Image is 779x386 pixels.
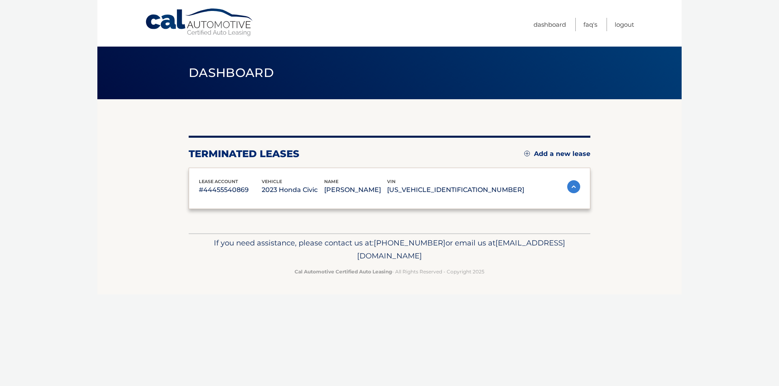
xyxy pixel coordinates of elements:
[194,237,585,262] p: If you need assistance, please contact us at: or email us at
[374,238,445,247] span: [PHONE_NUMBER]
[262,184,325,196] p: 2023 Honda Civic
[583,18,597,31] a: FAQ's
[387,184,524,196] p: [US_VEHICLE_IDENTIFICATION_NUMBER]
[524,150,590,158] a: Add a new lease
[387,179,396,184] span: vin
[295,269,392,275] strong: Cal Automotive Certified Auto Leasing
[534,18,566,31] a: Dashboard
[189,148,299,160] h2: terminated leases
[567,180,580,193] img: accordion-active.svg
[357,238,565,260] span: [EMAIL_ADDRESS][DOMAIN_NAME]
[194,267,585,276] p: - All Rights Reserved - Copyright 2025
[524,151,530,156] img: add.svg
[615,18,634,31] a: Logout
[262,179,282,184] span: vehicle
[199,179,238,184] span: lease account
[189,65,274,80] span: Dashboard
[324,184,387,196] p: [PERSON_NAME]
[324,179,338,184] span: name
[145,8,254,37] a: Cal Automotive
[199,184,262,196] p: #44455540869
